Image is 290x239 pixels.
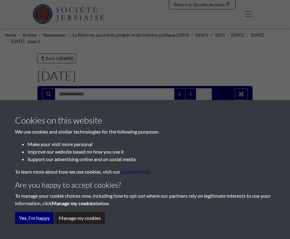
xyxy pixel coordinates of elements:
p: To learn more about how we use cookies, visit our [15,168,275,175]
p: We use cookies and similar technologies for the following purposes: [15,128,275,135]
strong: Manage my cookies [52,200,96,206]
a: learn more about cookies [120,169,150,175]
h4: Are you happy to accept cookies? [15,181,275,190]
button: Yes, I'm happy [15,212,54,224]
p: To manage your cookie choices now, including how to opt out where our partners rely on legitimate... [15,192,275,207]
button: Manage my cookies [55,212,105,224]
li: Support our advertising online and on social media [27,155,275,163]
li: Improve our website based on how you use it [27,148,275,155]
h3: Cookies on this website [15,115,275,126]
li: Make your visit more personal [27,140,275,148]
